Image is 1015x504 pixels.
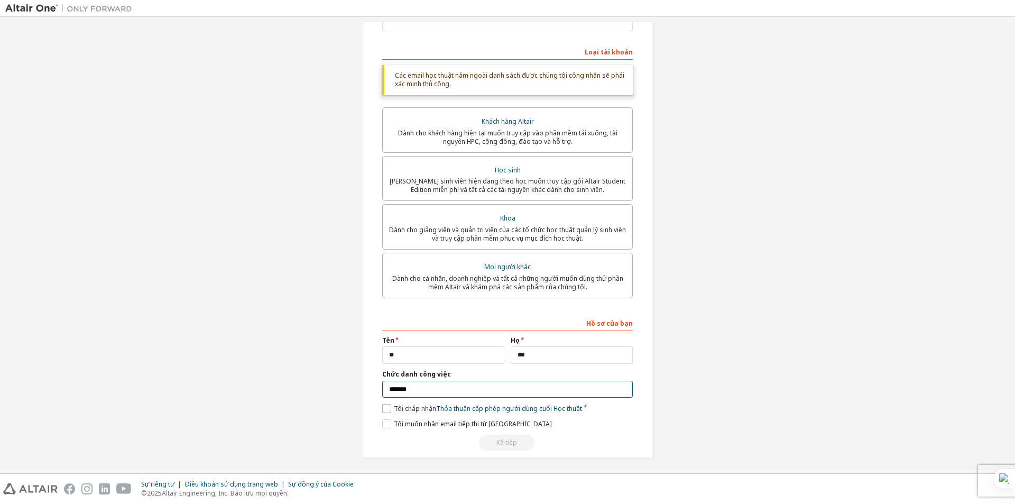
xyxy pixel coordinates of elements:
[436,404,552,413] font: Thỏa thuận cấp phép người dùng cuối
[398,129,617,146] font: Dành cho khách hàng hiện tại muốn truy cập vào phần mềm tải xuống, tài nguyên HPC, cộng đồng, đào...
[511,336,520,345] font: Họ
[390,177,625,194] font: [PERSON_NAME] sinh viên hiện đang theo học muốn truy cập gói Altair Student Edition miễn phí và t...
[382,336,394,345] font: Tên
[395,71,624,88] font: Các email học thuật nằm ngoài danh sách được chúng tôi công nhận sẽ phải xác minh thủ công.
[586,319,633,328] font: Hồ sơ của bạn
[5,3,137,14] img: Altair One
[389,225,626,243] font: Dành cho giảng viên và quản trị viên của các tổ chức học thuật quản lý sinh viên và truy cập phần...
[184,480,278,489] font: Điều khoản sử dụng trang web
[81,483,93,494] img: instagram.svg
[394,404,436,413] font: Tôi chấp nhận
[382,370,451,379] font: Chức danh công việc
[99,483,110,494] img: linkedin.svg
[382,435,633,451] div: Read and acccept EULA to continue
[141,489,147,498] font: ©
[64,483,75,494] img: facebook.svg
[147,489,162,498] font: 2025
[495,166,521,175] font: Học sinh
[585,48,633,57] font: Loại tài khoản
[553,404,582,413] font: Học thuật
[116,483,132,494] img: youtube.svg
[482,117,534,126] font: Khách hàng Altair
[500,214,515,223] font: Khoa
[394,419,552,428] font: Tôi muốn nhận email tiếp thị từ [GEOGRAPHIC_DATA]
[162,489,289,498] font: Altair Engineering, Inc. Bảo lưu mọi quyền.
[3,483,58,494] img: altair_logo.svg
[484,262,531,271] font: Mọi người khác
[392,274,623,291] font: Dành cho cá nhân, doanh nghiệp và tất cả những người muốn dùng thử phần mềm Altair và khám phá cá...
[288,480,354,489] font: Sự đồng ý của Cookie
[141,480,174,489] font: Sự riêng tư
